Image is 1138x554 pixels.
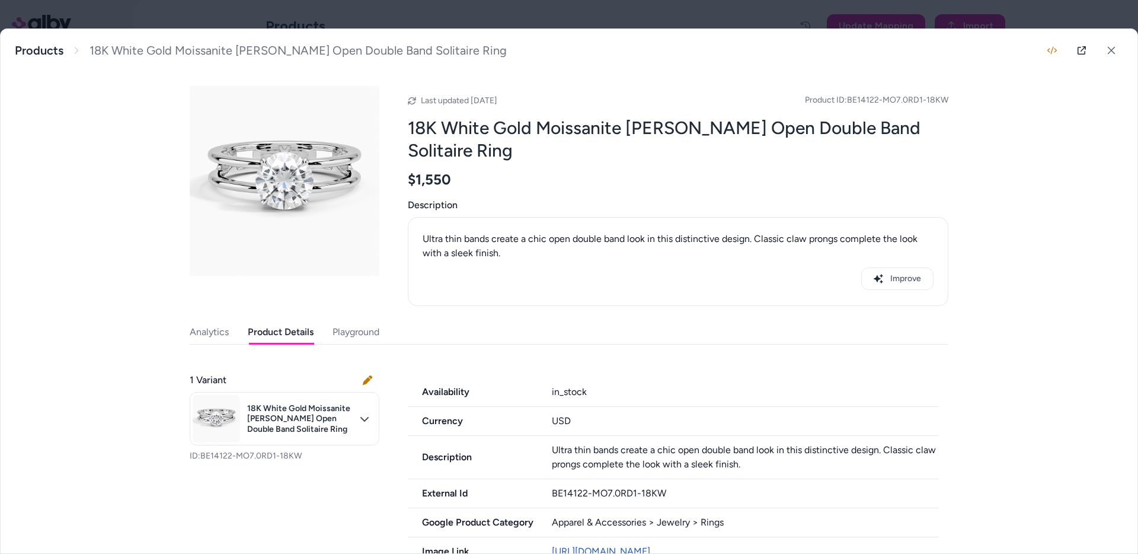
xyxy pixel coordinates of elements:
button: Analytics [190,320,229,344]
nav: breadcrumb [15,43,507,58]
div: in_stock [552,385,939,399]
div: BE14122-MO7.0RD1-18KW [552,486,939,501]
p: Ultra thin bands create a chic open double band look in this distinctive design. Classic claw pro... [552,443,939,472]
span: Description [408,198,948,212]
button: Product Details [248,320,314,344]
div: USD [552,414,939,428]
span: Description [408,450,538,464]
a: Products [15,43,63,58]
img: BE14122_MO7.0RD1_white_top.png [193,395,240,442]
button: Improve [861,268,934,290]
button: Playground [333,320,379,344]
h2: 18K White Gold Moissanite [PERSON_NAME] Open Double Band Solitaire Ring [408,117,948,161]
span: Google Product Category [408,515,538,530]
span: Availability [408,385,538,399]
div: Apparel & Accessories > Jewelry > Rings [552,515,939,530]
button: 18K White Gold Moissanite [PERSON_NAME] Open Double Band Solitaire Ring [190,392,379,445]
p: Ultra thin bands create a chic open double band look in this distinctive design. Classic claw pro... [423,232,934,260]
span: $1,550 [408,171,451,189]
p: ID: BE14122-MO7.0RD1-18KW [190,450,379,462]
img: BE14122_MO7.0RD1_white_top.png [190,86,379,276]
span: 1 Variant [190,373,226,387]
span: Product ID: BE14122-MO7.0RD1-18KW [805,94,948,106]
span: 18K White Gold Moissanite [PERSON_NAME] Open Double Band Solitaire Ring [89,43,507,58]
span: Currency [408,414,538,428]
span: 18K White Gold Moissanite [PERSON_NAME] Open Double Band Solitaire Ring [247,403,353,435]
span: Last updated [DATE] [421,95,497,106]
span: External Id [408,486,538,501]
